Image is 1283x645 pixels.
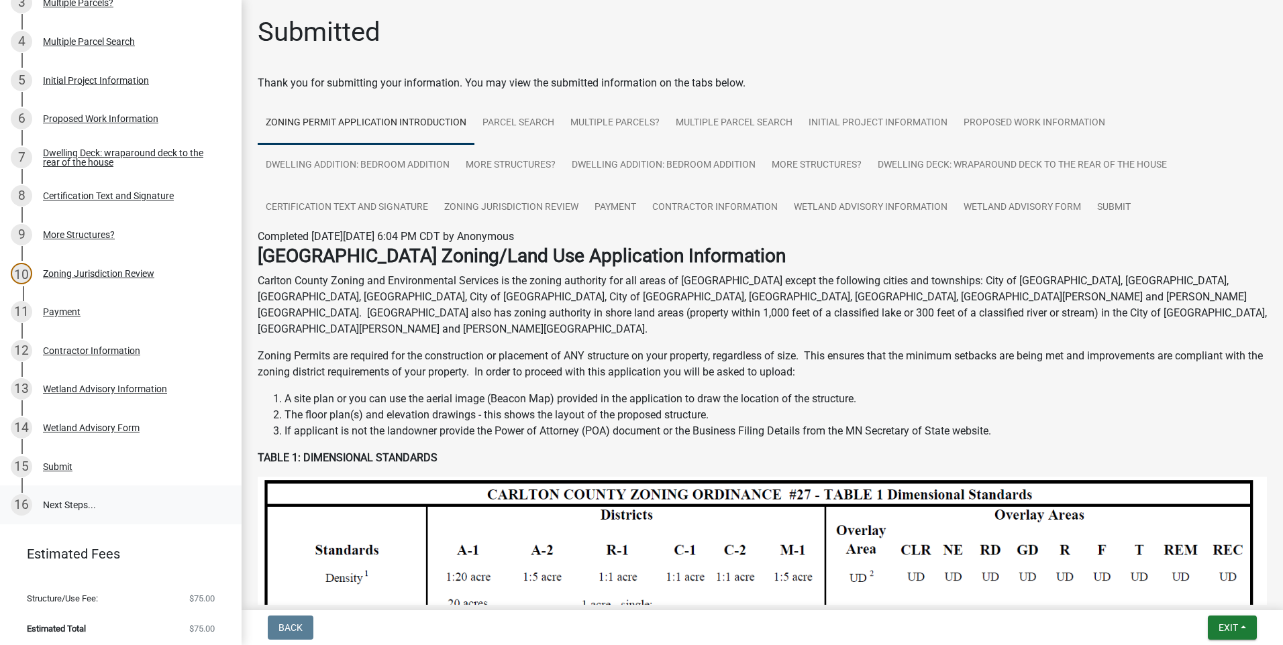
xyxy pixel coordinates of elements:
div: 6 [11,108,32,129]
div: Proposed Work Information [43,114,158,123]
span: Estimated Total [27,624,86,633]
a: More Structures? [458,144,564,187]
a: Dwelling Deck: wraparound deck to the rear of the house [870,144,1175,187]
div: Multiple Parcel Search [43,37,135,46]
h1: Submitted [258,16,380,48]
div: 8 [11,185,32,207]
div: 16 [11,494,32,516]
a: Submit [1089,186,1139,229]
a: Certification Text and Signature [258,186,436,229]
li: A site plan or you can use the aerial image (Beacon Map) provided in the application to draw the ... [285,391,1267,407]
strong: [GEOGRAPHIC_DATA] Zoning/Land Use Application Information [258,245,786,267]
li: The floor plan(s) and elevation drawings - this shows the layout of the proposed structure. [285,407,1267,423]
div: Thank you for submitting your information. You may view the submitted information on the tabs below. [258,75,1267,91]
div: 5 [11,70,32,91]
div: 13 [11,378,32,400]
p: Zoning Permits are required for the construction or placement of ANY structure on your property, ... [258,348,1267,380]
button: Back [268,615,313,640]
a: Dwelling Addition: Bedroom addition [258,144,458,187]
li: If applicant is not the landowner provide the Power of Attorney (POA) document or the Business Fi... [285,423,1267,439]
div: 7 [11,147,32,168]
a: Zoning Permit Application Introduction [258,102,474,145]
div: 14 [11,417,32,438]
a: More Structures? [764,144,870,187]
div: Submit [43,462,72,471]
span: Completed [DATE][DATE] 6:04 PM CDT by Anonymous [258,230,514,243]
a: Wetland Advisory Form [956,186,1089,229]
div: Payment [43,307,81,316]
div: 4 [11,31,32,52]
button: Exit [1208,615,1257,640]
div: More Structures? [43,230,115,239]
div: 9 [11,224,32,245]
div: Initial Project Information [43,76,149,85]
a: Multiple Parcel Search [668,102,801,145]
div: Zoning Jurisdiction Review [43,269,154,278]
span: Structure/Use Fee: [27,594,98,603]
div: Dwelling Deck: wraparound deck to the rear of the house [43,148,220,167]
div: Contractor Information [43,346,140,355]
a: Zoning Jurisdiction Review [436,186,586,229]
a: Parcel search [474,102,562,145]
strong: TABLE 1: DIMENSIONAL STANDARDS [258,451,438,464]
div: Wetland Advisory Information [43,384,167,394]
div: Certification Text and Signature [43,191,174,200]
a: Multiple Parcels? [562,102,668,145]
div: 11 [11,301,32,322]
p: Carlton County Zoning and Environmental Services is the zoning authority for all areas of [GEOGRA... [258,273,1267,337]
a: Wetland Advisory Information [786,186,956,229]
span: Exit [1219,622,1238,633]
span: $75.00 [189,594,215,603]
div: 15 [11,456,32,477]
a: Estimated Fees [11,540,220,567]
div: Wetland Advisory Form [43,423,140,432]
a: Dwelling Addition: Bedroom addition [564,144,764,187]
span: Back [278,622,303,633]
div: 12 [11,340,32,361]
a: Contractor Information [644,186,786,229]
div: 10 [11,263,32,284]
span: $75.00 [189,624,215,633]
a: Initial Project Information [801,102,956,145]
a: Proposed Work Information [956,102,1113,145]
a: Payment [586,186,644,229]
